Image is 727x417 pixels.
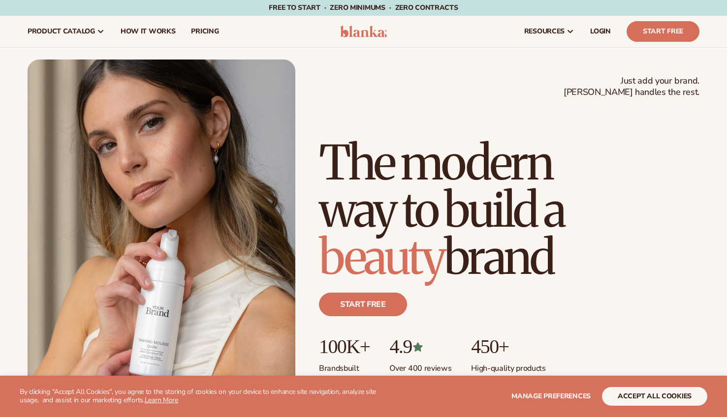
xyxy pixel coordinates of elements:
[590,28,611,35] span: LOGIN
[471,336,545,357] p: 450+
[516,16,582,47] a: resources
[28,60,295,397] img: Female holding tanning mousse.
[121,28,176,35] span: How It Works
[524,28,565,35] span: resources
[340,26,387,37] img: logo
[269,3,458,12] span: Free to start · ZERO minimums · ZERO contracts
[319,228,444,287] span: beauty
[319,336,370,357] p: 100K+
[113,16,184,47] a: How It Works
[145,395,178,405] a: Learn More
[511,387,591,406] button: Manage preferences
[627,21,699,42] a: Start Free
[471,357,545,374] p: High-quality products
[20,16,113,47] a: product catalog
[389,357,451,374] p: Over 400 reviews
[20,388,387,405] p: By clicking "Accept All Cookies", you agree to the storing of cookies on your device to enhance s...
[582,16,619,47] a: LOGIN
[564,75,699,98] span: Just add your brand. [PERSON_NAME] handles the rest.
[389,336,451,357] p: 4.9
[319,293,407,316] a: Start free
[319,357,370,374] p: Brands built
[191,28,219,35] span: pricing
[511,391,591,401] span: Manage preferences
[319,139,699,281] h1: The modern way to build a brand
[183,16,226,47] a: pricing
[602,387,707,406] button: accept all cookies
[28,28,95,35] span: product catalog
